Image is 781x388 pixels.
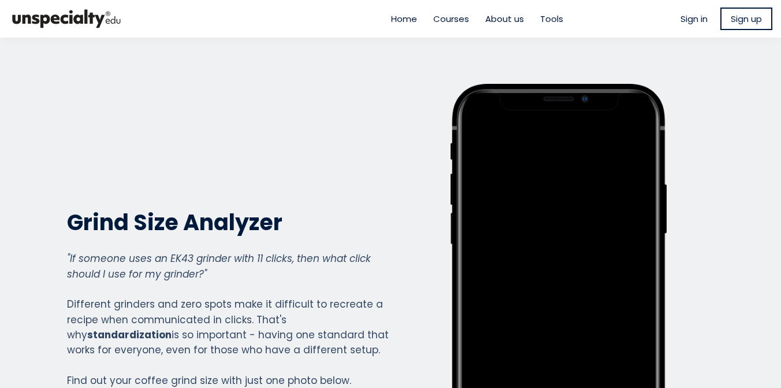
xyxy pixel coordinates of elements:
em: "If someone uses an EK43 grinder with 11 clicks, then what click should I use for my grinder?" [67,252,371,280]
img: bc390a18feecddb333977e298b3a00a1.png [9,5,124,33]
span: Sign up [731,12,762,25]
strong: standardization [87,328,172,342]
a: About us [485,12,524,25]
a: Home [391,12,417,25]
a: Tools [540,12,563,25]
div: Different grinders and zero spots make it difficult to recreate a recipe when communicated in cli... [67,251,389,388]
a: Sign up [720,8,772,30]
h2: Grind Size Analyzer [67,208,389,237]
a: Courses [433,12,469,25]
a: Sign in [680,12,708,25]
